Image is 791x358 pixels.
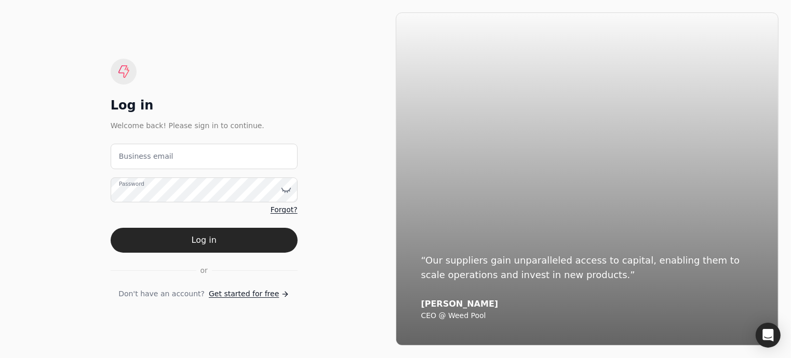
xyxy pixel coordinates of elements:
div: CEO @ Weed Pool [421,311,754,321]
div: “Our suppliers gain unparalleled access to capital, enabling them to scale operations and invest ... [421,253,754,282]
div: Open Intercom Messenger [756,323,781,348]
a: Forgot? [271,204,298,215]
button: Log in [111,228,298,253]
label: Password [119,180,144,188]
span: or [200,265,208,276]
div: Welcome back! Please sign in to continue. [111,120,298,131]
div: Log in [111,97,298,114]
label: Business email [119,151,173,162]
div: [PERSON_NAME] [421,299,754,309]
span: Don't have an account? [118,288,205,299]
span: Get started for free [209,288,279,299]
a: Get started for free [209,288,289,299]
